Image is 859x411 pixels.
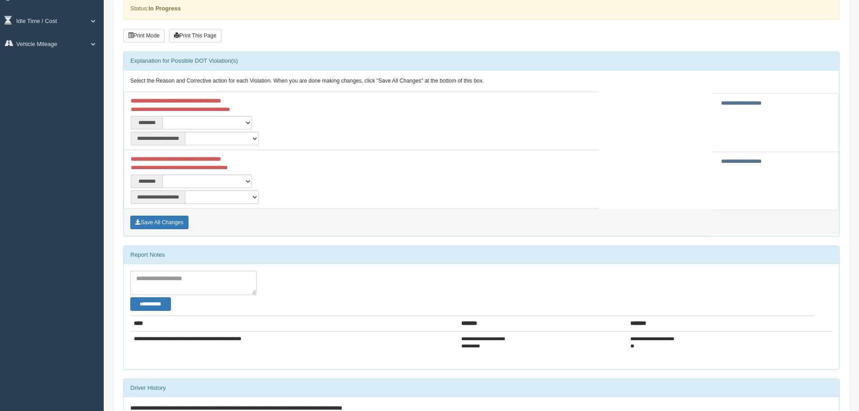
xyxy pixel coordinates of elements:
button: Change Filter Options [130,297,171,311]
button: Save [130,216,188,229]
button: Print This Page [169,29,221,42]
div: Select the Reason and Corrective action for each Violation. When you are done making changes, cli... [124,70,839,92]
button: Print Mode [123,29,165,42]
div: Explanation for Possible DOT Violation(s) [124,52,839,70]
strong: In Progress [148,5,181,12]
div: Report Notes [124,246,839,264]
div: Driver History [124,379,839,397]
